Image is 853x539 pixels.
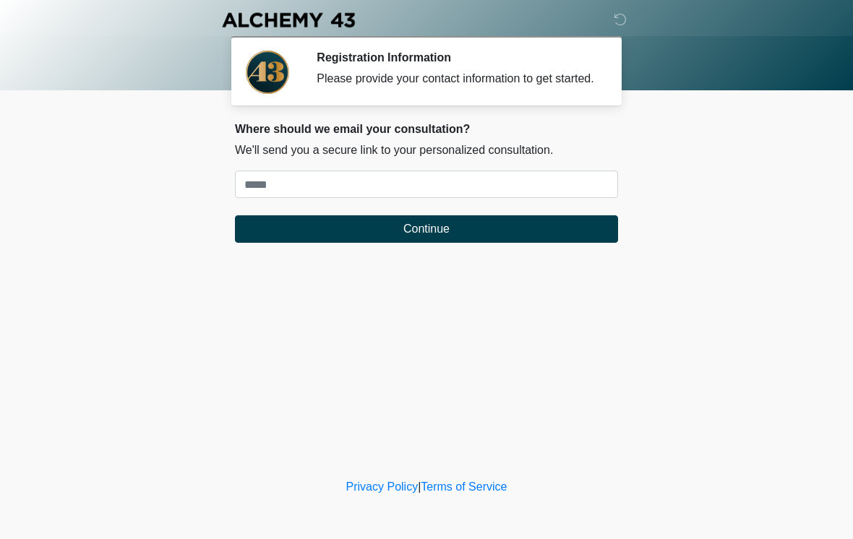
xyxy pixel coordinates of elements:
a: Terms of Service [421,480,507,493]
p: We'll send you a secure link to your personalized consultation. [235,142,618,159]
img: Alchemy 43 Logo [220,11,356,29]
div: Please provide your contact information to get started. [317,70,596,87]
h2: Registration Information [317,51,596,64]
h2: Where should we email your consultation? [235,122,618,136]
a: Privacy Policy [346,480,419,493]
button: Continue [235,215,618,243]
img: Agent Avatar [246,51,289,94]
a: | [418,480,421,493]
